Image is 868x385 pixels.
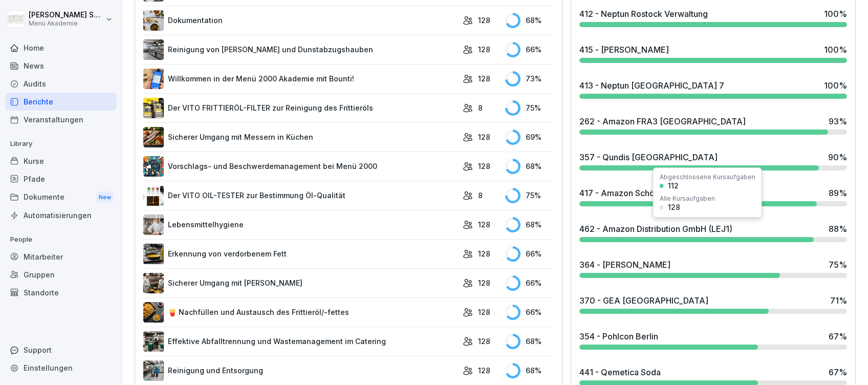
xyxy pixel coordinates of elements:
[5,152,117,170] div: Kurse
[668,204,680,211] div: 128
[143,244,164,264] img: vqex8dna0ap6n9z3xzcqrj3m.png
[478,307,490,317] p: 128
[828,151,847,163] div: 90 %
[478,248,490,259] p: 128
[29,11,103,19] p: [PERSON_NAME] Schülzke
[505,334,554,349] div: 68 %
[478,190,483,201] p: 8
[478,277,490,288] p: 128
[5,170,117,188] a: Pfade
[668,182,679,189] div: 112
[143,127,458,147] a: Sicherer Umgang mit Messern in Küchen
[143,331,164,352] img: he669w9sgyb8g06jkdrmvx6u.png
[5,111,117,129] a: Veranstaltungen
[660,174,755,180] div: Abgeschlossene Kursaufgaben
[829,187,847,199] div: 89 %
[143,39,164,60] img: mfnj94a6vgl4cypi86l5ezmw.png
[829,366,847,378] div: 67 %
[478,161,490,172] p: 128
[143,10,164,31] img: jg117puhp44y4en97z3zv7dk.png
[478,132,490,142] p: 128
[478,336,490,347] p: 128
[505,305,554,320] div: 66 %
[579,259,670,271] div: 364 - [PERSON_NAME]
[143,360,458,381] a: Reinigung und Entsorgung
[579,294,708,307] div: 370 - GEA [GEOGRAPHIC_DATA]
[143,273,164,293] img: oyzz4yrw5r2vs0n5ee8wihvj.png
[579,366,661,378] div: 441 - Qemetica Soda
[575,39,851,67] a: 415 - [PERSON_NAME]100%
[143,39,458,60] a: Reinigung von [PERSON_NAME] und Dunstabzugshauben
[579,44,669,56] div: 415 - [PERSON_NAME]
[5,284,117,302] a: Standorte
[5,136,117,152] p: Library
[505,42,554,57] div: 66 %
[829,330,847,343] div: 67 %
[143,10,458,31] a: Dokumentation
[505,130,554,145] div: 69 %
[478,219,490,230] p: 128
[824,44,847,56] div: 100 %
[478,73,490,84] p: 128
[143,244,458,264] a: Erkennung von verdorbenem Fett
[824,8,847,20] div: 100 %
[579,330,658,343] div: 354 - Pohlcon Berlin
[5,248,117,266] a: Mitarbeiter
[5,93,117,111] a: Berichte
[660,196,715,202] div: Alle Kursaufgaben
[579,115,746,127] div: 262 - Amazon FRA3 [GEOGRAPHIC_DATA]
[143,185,164,206] img: up30sq4qohmlf9oyka1pt50j.png
[575,290,851,318] a: 370 - GEA [GEOGRAPHIC_DATA]71%
[478,44,490,55] p: 128
[478,102,483,113] p: 8
[143,98,458,118] a: Der VITO FRITTIERÖL-FILTER zur Reinigung des Frittieröls
[143,156,164,177] img: m8bvy8z8kneahw7tpdkl7btm.png
[829,259,847,271] div: 75 %
[575,111,851,139] a: 262 - Amazon FRA3 [GEOGRAPHIC_DATA]93%
[829,223,847,235] div: 88 %
[96,191,114,203] div: New
[505,188,554,203] div: 75 %
[143,185,458,206] a: Der VITO OIL-TESTER zur Bestimmung Öl-Qualität
[143,127,164,147] img: bnqppd732b90oy0z41dk6kj2.png
[575,254,851,282] a: 364 - [PERSON_NAME]75%
[143,360,164,381] img: nskg7vq6i7f4obzkcl4brg5j.png
[830,294,847,307] div: 71 %
[143,302,458,323] a: 🍟 Nachfüllen und Austausch des Frittieröl/-fettes
[824,79,847,92] div: 100 %
[143,273,458,293] a: Sicherer Umgang mit [PERSON_NAME]
[5,57,117,75] a: News
[29,20,103,27] p: Menü Akademie
[505,217,554,232] div: 68 %
[5,359,117,377] a: Einstellungen
[5,75,117,93] a: Audits
[505,246,554,262] div: 66 %
[579,151,718,163] div: 357 - Qundis [GEOGRAPHIC_DATA]
[143,302,164,323] img: cuv45xaybhkpnu38aw8lcrqq.png
[505,100,554,116] div: 75 %
[575,4,851,31] a: 412 - Neptun Rostock Verwaltung100%
[575,219,851,246] a: 462 - Amazon Distribution GmbH (LEJ1)88%
[143,215,164,235] img: jz0fz12u36edh1e04itkdbcq.png
[143,156,458,177] a: Vorschlags- und Beschwerdemanagement bei Menü 2000
[579,187,705,199] div: 417 - Amazon Schönefeld BER 8
[478,15,490,26] p: 128
[505,71,554,87] div: 73 %
[5,266,117,284] a: Gruppen
[143,69,458,89] a: Willkommen in der Menü 2000 Akademie mit Bounti!
[575,326,851,354] a: 354 - Pohlcon Berlin67%
[5,341,117,359] div: Support
[579,223,732,235] div: 462 - Amazon Distribution GmbH (LEJ1)
[143,215,458,235] a: Lebensmittelhygiene
[505,275,554,291] div: 66 %
[5,39,117,57] div: Home
[579,8,708,20] div: 412 - Neptun Rostock Verwaltung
